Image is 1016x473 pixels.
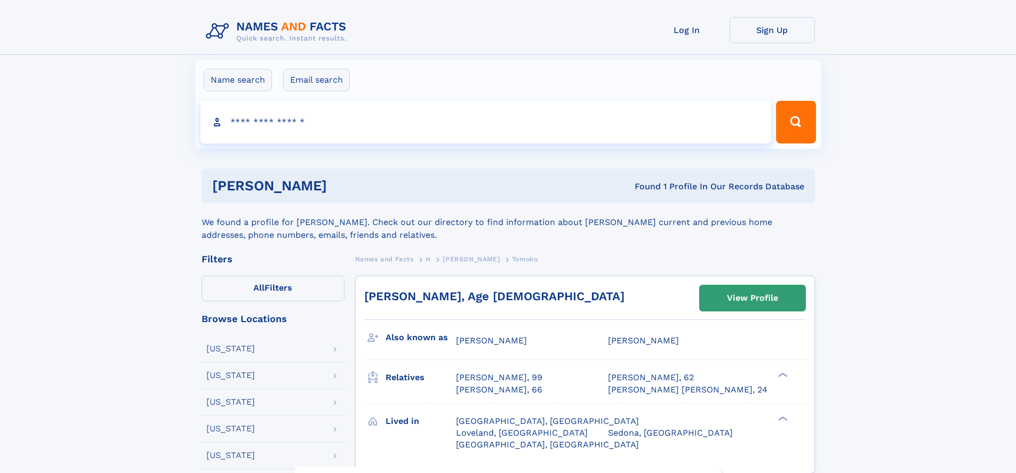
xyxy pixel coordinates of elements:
[201,101,772,143] input: search input
[386,412,456,430] h3: Lived in
[512,255,538,263] span: Tomoko
[608,335,679,346] span: [PERSON_NAME]
[443,252,500,266] a: [PERSON_NAME]
[386,368,456,387] h3: Relatives
[456,416,639,426] span: [GEOGRAPHIC_DATA], [GEOGRAPHIC_DATA]
[456,335,527,346] span: [PERSON_NAME]
[776,101,815,143] button: Search Button
[481,181,804,193] div: Found 1 Profile In Our Records Database
[644,17,730,43] a: Log In
[283,69,350,91] label: Email search
[202,17,355,46] img: Logo Names and Facts
[456,428,588,438] span: Loveland, [GEOGRAPHIC_DATA]
[443,255,500,263] span: [PERSON_NAME]
[608,428,733,438] span: Sedona, [GEOGRAPHIC_DATA]
[727,286,778,310] div: View Profile
[608,372,694,383] a: [PERSON_NAME], 62
[202,276,345,301] label: Filters
[608,384,767,396] a: [PERSON_NAME] [PERSON_NAME], 24
[700,285,805,311] a: View Profile
[206,398,255,406] div: [US_STATE]
[202,203,815,242] div: We found a profile for [PERSON_NAME]. Check out our directory to find information about [PERSON_N...
[253,283,265,293] span: All
[206,451,255,460] div: [US_STATE]
[775,415,788,422] div: ❯
[364,290,625,303] a: [PERSON_NAME], Age [DEMOGRAPHIC_DATA]
[202,254,345,264] div: Filters
[202,314,345,324] div: Browse Locations
[456,439,639,450] span: [GEOGRAPHIC_DATA], [GEOGRAPHIC_DATA]
[386,328,456,347] h3: Also known as
[204,69,272,91] label: Name search
[426,255,431,263] span: H
[426,252,431,266] a: H
[206,424,255,433] div: [US_STATE]
[456,372,542,383] a: [PERSON_NAME], 99
[355,252,414,266] a: Names and Facts
[206,344,255,353] div: [US_STATE]
[456,384,542,396] a: [PERSON_NAME], 66
[206,371,255,380] div: [US_STATE]
[212,179,481,193] h1: [PERSON_NAME]
[730,17,815,43] a: Sign Up
[775,372,788,379] div: ❯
